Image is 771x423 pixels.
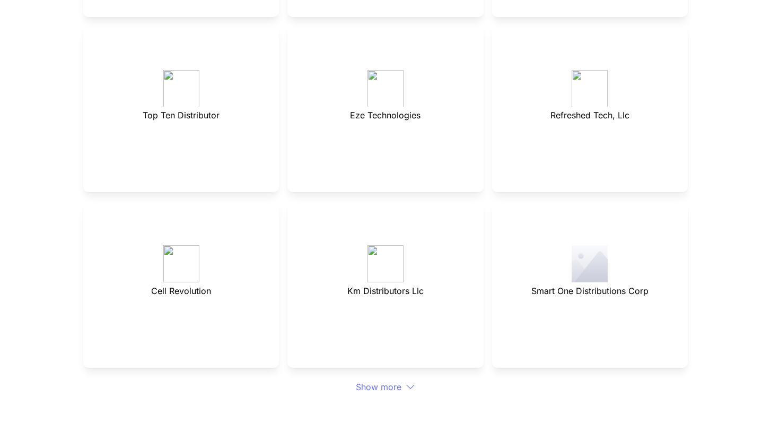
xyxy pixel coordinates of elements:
[83,381,688,393] div: Show more
[347,286,424,296] span: Km Distributors Llc
[550,110,629,120] span: Refreshed Tech, Llc
[350,110,420,120] span: Eze Technologies
[143,110,220,120] span: Top Ten Distributor
[531,286,649,296] span: Smart One Distributions Corp
[151,286,211,296] span: Cell Revolution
